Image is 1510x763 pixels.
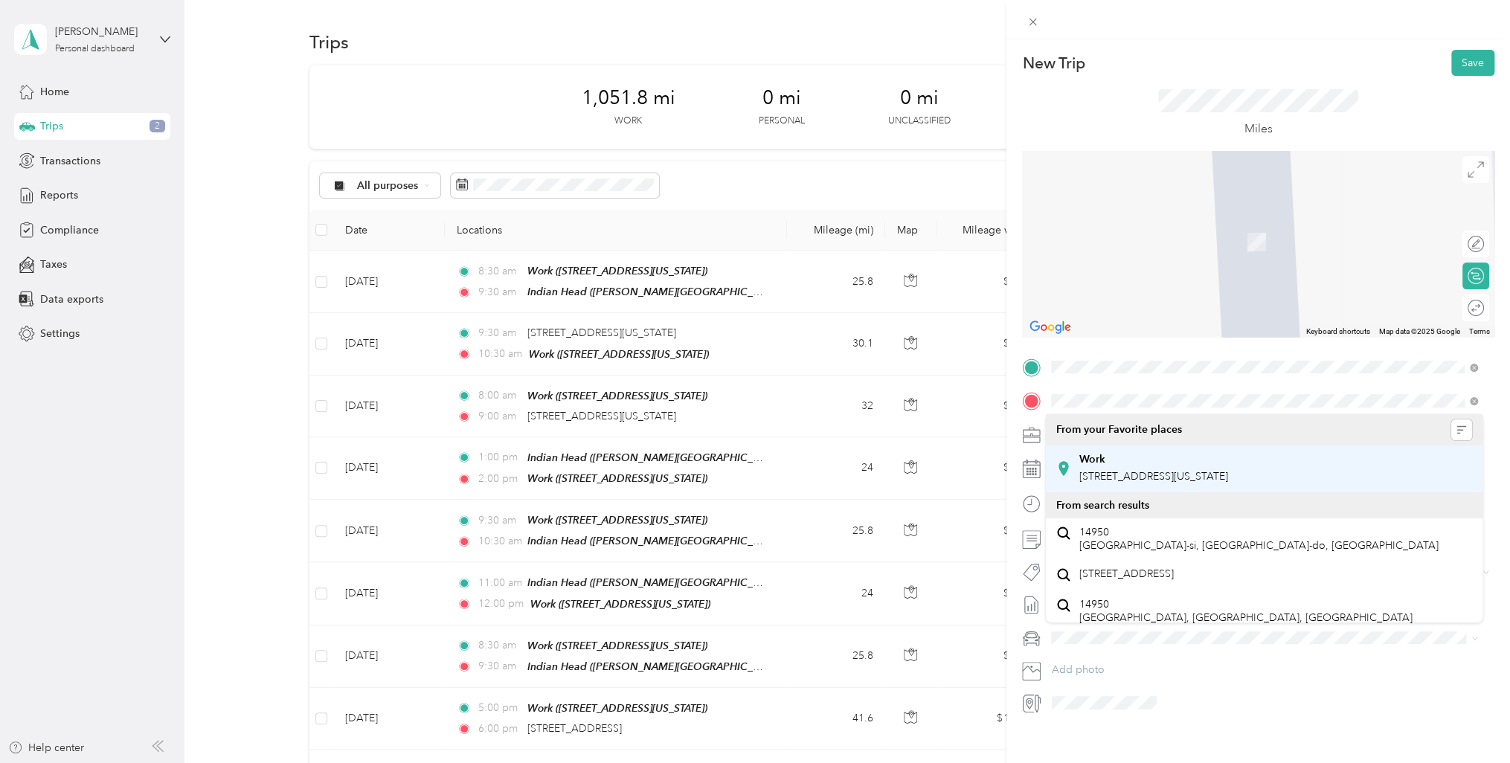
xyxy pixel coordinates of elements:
p: Miles [1244,120,1273,138]
span: [STREET_ADDRESS][US_STATE] [1079,470,1228,483]
span: From search results [1056,499,1149,512]
a: Open this area in Google Maps (opens a new window) [1026,318,1075,337]
span: 14950 [GEOGRAPHIC_DATA], [GEOGRAPHIC_DATA], [GEOGRAPHIC_DATA] [1079,598,1413,624]
strong: Work [1079,453,1105,466]
button: Keyboard shortcuts [1306,326,1370,337]
span: 14950 [GEOGRAPHIC_DATA]-si, [GEOGRAPHIC_DATA]-do, [GEOGRAPHIC_DATA] [1079,526,1439,552]
button: Add photo [1046,660,1494,680]
span: Map data ©2025 Google [1379,327,1460,335]
img: Google [1026,318,1075,337]
span: From your Favorite places [1056,423,1182,437]
p: New Trip [1022,53,1085,74]
iframe: Everlance-gr Chat Button Frame [1427,680,1510,763]
span: [STREET_ADDRESS] [1079,567,1174,581]
button: Save [1451,50,1494,76]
